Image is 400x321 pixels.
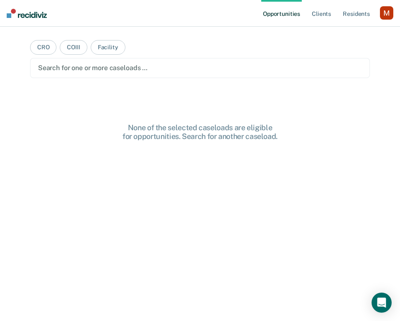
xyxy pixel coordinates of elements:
[372,293,392,313] div: Open Intercom Messenger
[30,40,57,55] button: CRO
[60,40,87,55] button: COIII
[91,40,125,55] button: Facility
[7,9,47,18] img: Recidiviz
[66,123,334,141] div: None of the selected caseloads are eligible for opportunities. Search for another caseload.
